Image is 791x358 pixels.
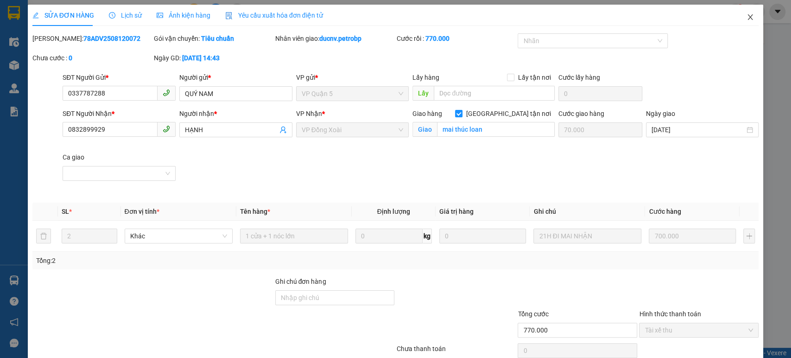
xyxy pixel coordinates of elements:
[377,208,410,215] span: Định lượng
[396,33,516,44] div: Cước rồi :
[163,89,170,96] span: phone
[63,109,176,119] div: SĐT Người Nhận
[125,208,159,215] span: Đơn vị tính
[743,229,755,243] button: plus
[225,12,323,19] span: Yêu cầu xuất hóa đơn điện tử
[646,110,675,117] label: Ngày giao
[747,13,754,21] span: close
[63,153,84,161] label: Ca giao
[518,310,548,318] span: Tổng cước
[434,86,555,101] input: Dọc đường
[558,86,642,101] input: Cước lấy hàng
[163,125,170,133] span: phone
[36,256,306,266] div: Tổng: 2
[32,33,152,44] div: [PERSON_NAME]:
[302,87,404,101] span: VP Quận 5
[83,35,140,42] b: 78ADV2508120072
[558,122,642,137] input: Cước giao hàng
[275,278,326,285] label: Ghi chú đơn hàng
[240,208,270,215] span: Tên hàng
[412,110,442,117] span: Giao hàng
[412,122,437,137] span: Giao
[425,35,449,42] b: 770.000
[649,208,681,215] span: Cước hàng
[225,12,233,19] img: icon
[32,12,94,19] span: SỬA ĐƠN HÀNG
[157,12,163,19] span: picture
[109,12,115,19] span: clock-circle
[649,229,736,243] input: 0
[182,54,220,62] b: [DATE] 14:43
[530,203,645,221] th: Ghi chú
[157,12,210,19] span: Ảnh kiện hàng
[439,208,474,215] span: Giá trị hàng
[275,290,395,305] input: Ghi chú đơn hàng
[412,74,439,81] span: Lấy hàng
[412,86,434,101] span: Lấy
[462,109,555,119] span: [GEOGRAPHIC_DATA] tận nơi
[645,323,753,337] span: Tài xế thu
[514,72,555,83] span: Lấy tận nơi
[423,229,432,243] span: kg
[533,229,641,243] input: Ghi Chú
[296,72,409,83] div: VP gửi
[154,33,273,44] div: Gói vận chuyển:
[302,123,404,137] span: VP Đồng Xoài
[558,74,600,81] label: Cước lấy hàng
[154,53,273,63] div: Ngày GD:
[130,229,227,243] span: Khác
[319,35,361,42] b: ducnv.petrobp
[69,54,72,62] b: 0
[275,33,395,44] div: Nhân viên giao:
[439,229,526,243] input: 0
[109,12,142,19] span: Lịch sử
[639,310,701,318] label: Hình thức thanh toán
[437,122,555,137] input: Giao tận nơi
[279,126,287,134] span: user-add
[179,109,292,119] div: Người nhận
[62,208,69,215] span: SL
[201,35,234,42] b: Tiêu chuẩn
[737,5,763,31] button: Close
[296,110,322,117] span: VP Nhận
[32,53,152,63] div: Chưa cước :
[179,72,292,83] div: Người gửi
[36,229,51,243] button: delete
[63,72,176,83] div: SĐT Người Gửi
[558,110,604,117] label: Cước giao hàng
[240,229,348,243] input: VD: Bàn, Ghế
[32,12,39,19] span: edit
[652,125,745,135] input: Ngày giao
